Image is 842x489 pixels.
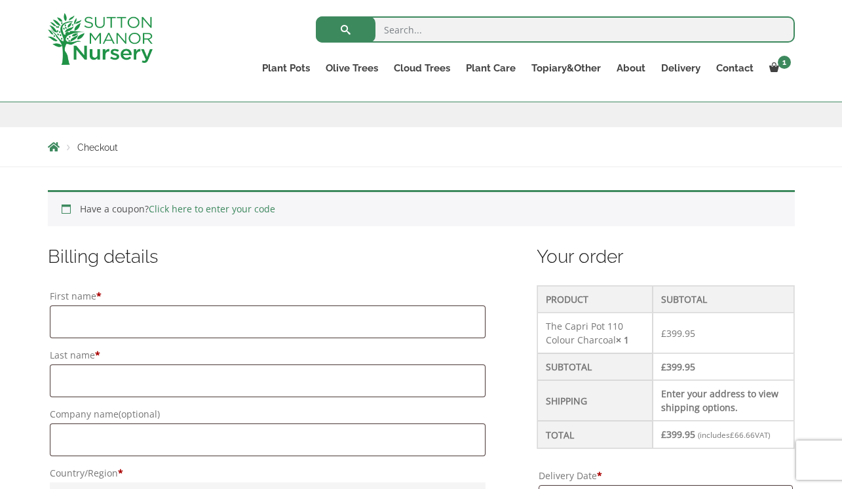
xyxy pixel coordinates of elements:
span: 66.66 [730,430,755,440]
span: £ [661,361,666,373]
input: Search... [316,16,795,43]
a: Plant Care [458,59,524,77]
label: First name [50,287,486,305]
span: Checkout [77,142,118,153]
label: Delivery Date [539,467,793,485]
img: logo [48,13,153,65]
a: Contact [708,59,761,77]
label: Country/Region [50,464,486,482]
h3: Your order [537,244,795,269]
label: Company name [50,405,486,423]
a: Plant Pots [254,59,318,77]
a: Click here to enter your code [149,203,275,215]
span: £ [661,428,666,440]
span: (optional) [119,408,160,420]
a: Delivery [653,59,708,77]
small: (includes VAT) [698,430,770,440]
bdi: 399.95 [661,361,695,373]
a: Olive Trees [318,59,386,77]
bdi: 399.95 [661,428,695,440]
bdi: 399.95 [661,327,695,340]
th: Shipping [537,380,653,421]
strong: × 1 [616,334,629,346]
a: About [609,59,653,77]
label: Last name [50,346,486,364]
span: 1 [778,56,791,69]
div: Have a coupon? [48,190,795,226]
abbr: required [597,469,602,482]
td: The Capri Pot 110 Colour Charcoal [537,313,653,353]
nav: Breadcrumbs [48,142,795,152]
span: £ [730,430,735,440]
th: Subtotal [537,353,653,380]
a: 1 [761,59,795,77]
th: Total [537,421,653,448]
th: Product [537,286,653,313]
a: Cloud Trees [386,59,458,77]
td: Enter your address to view shipping options. [653,380,794,421]
span: £ [661,327,666,340]
a: Topiary&Other [524,59,609,77]
th: Subtotal [653,286,794,313]
h3: Billing details [48,244,488,269]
